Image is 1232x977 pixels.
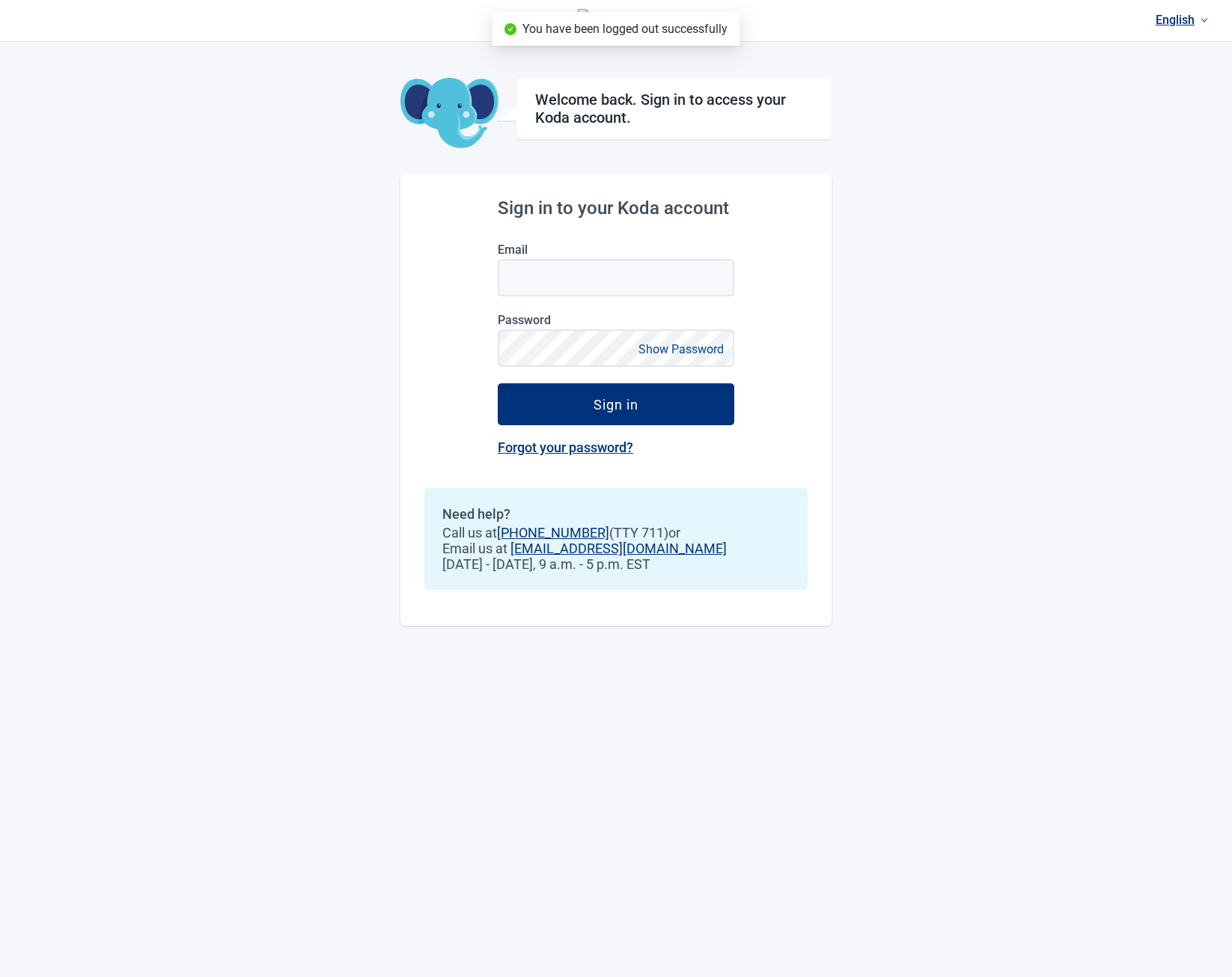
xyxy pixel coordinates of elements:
img: Koda Elephant [400,78,498,150]
span: Email us at [442,541,790,556]
span: Call us at (TTY 711) or [442,525,790,541]
span: [DATE] - [DATE], 9 a.m. - 5 p.m. EST [442,556,790,572]
a: Current language: English [1150,7,1214,32]
span: You have been logged out successfully [522,22,728,36]
a: Forgot your password? [498,439,633,455]
button: Show Password [634,339,728,359]
a: [EMAIL_ADDRESS][DOMAIN_NAME] [510,541,727,556]
a: [PHONE_NUMBER] [497,525,609,541]
h2: Need help? [442,506,790,522]
img: Koda Health [578,9,655,33]
span: down [1201,16,1208,24]
span: check-circle [504,23,516,35]
h1: Welcome back. Sign in to access your Koda account. [535,91,813,127]
h2: Sign in to your Koda account [498,198,734,219]
button: Sign in [498,383,734,425]
label: Password [498,313,734,327]
main: Main content [400,42,832,626]
label: Email [498,243,734,257]
div: Sign in [594,397,638,412]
